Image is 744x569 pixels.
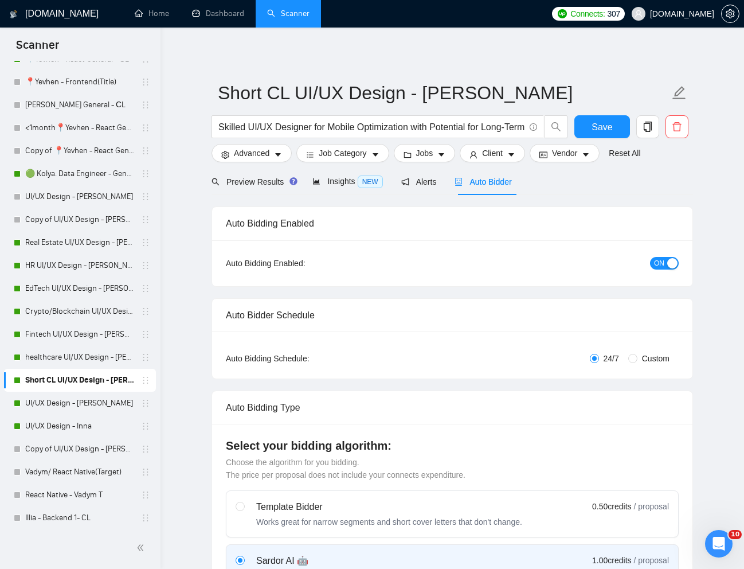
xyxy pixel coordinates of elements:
input: Scanner name... [218,79,669,107]
span: Save [592,120,612,134]
span: search [545,122,567,132]
button: userClientcaret-down [460,144,525,162]
a: 📍Yevhen - Frontend(Title) [25,71,134,93]
input: Search Freelance Jobs... [218,120,524,134]
button: settingAdvancedcaret-down [212,144,292,162]
button: delete [665,115,688,138]
button: Save [574,115,630,138]
span: Scanner [7,37,68,61]
span: folder [404,150,412,159]
span: holder [141,353,150,362]
span: holder [141,467,150,477]
span: holder [141,77,150,87]
span: Advanced [234,147,269,159]
span: holder [141,330,150,339]
span: holder [141,422,150,431]
span: Job Category [319,147,366,159]
span: holder [141,146,150,155]
span: holder [141,376,150,385]
div: Template Bidder [256,500,522,514]
span: 10 [729,530,742,539]
span: setting [221,150,229,159]
div: Auto Bidding Enabled: [226,257,377,270]
span: setting [722,9,739,18]
a: <1month📍Yevhen - React General - СL [25,116,134,139]
h4: Select your bidding algorithm: [226,438,679,454]
span: double-left [136,542,148,554]
a: UI/UX Design - [PERSON_NAME] [25,392,134,415]
a: dashboardDashboard [192,9,244,18]
span: caret-down [437,150,445,159]
div: Tooltip anchor [288,176,299,186]
span: ON [654,257,664,270]
span: caret-down [507,150,515,159]
div: Auto Bidder Schedule [226,299,679,332]
span: holder [141,445,150,454]
a: Crypto/Blockchain UI/UX Design - [PERSON_NAME] [25,300,134,323]
a: [PERSON_NAME] General - СL [25,93,134,116]
a: Copy of 📍Yevhen - React General - СL [25,139,134,162]
a: React Native - Vadym T [25,484,134,506]
a: Real Estate UI/UX Design - [PERSON_NAME] [25,231,134,254]
a: homeHome [135,9,169,18]
span: caret-down [582,150,590,159]
span: holder [141,100,150,110]
span: holder [141,307,150,316]
div: Auto Bidding Type [226,391,679,424]
a: UI/UX Design - Inna [25,415,134,438]
a: EdTech UI/UX Design - [PERSON_NAME] [25,277,134,300]
a: HR UI/UX Design - [PERSON_NAME] [25,254,134,277]
span: Vendor [552,147,577,159]
button: idcardVendorcaret-down [530,144,600,162]
span: holder [141,238,150,247]
img: upwork-logo.png [558,9,567,18]
span: Jobs [416,147,433,159]
a: Short CL UI/UX Design - [PERSON_NAME] [25,369,134,392]
div: Auto Bidding Enabled [226,207,679,240]
span: holder [141,490,150,500]
span: Auto Bidder [455,177,511,186]
span: 0.50 credits [592,500,631,513]
button: setting [721,5,739,23]
span: / proposal [634,555,669,566]
img: logo [10,5,18,24]
button: folderJobscaret-down [394,144,456,162]
span: Alerts [401,177,437,186]
a: Vadym/ React Native(Target) [25,461,134,484]
a: setting [721,9,739,18]
span: Choose the algorithm for you bidding. The price per proposal does not include your connects expen... [226,458,465,480]
a: 🟢 Kolya. Data Engineer - General [25,162,134,185]
span: holder [141,513,150,523]
span: holder [141,399,150,408]
span: 1.00 credits [592,554,631,567]
a: Illia - Backend 1- CL [25,506,134,529]
button: copy [636,115,659,138]
a: Copy of UI/UX Design - [PERSON_NAME] [25,208,134,231]
span: idcard [539,150,547,159]
span: caret-down [274,150,282,159]
span: Connects: [570,7,605,20]
span: holder [141,123,150,132]
span: info-circle [530,123,537,131]
a: Fintech UI/UX Design - [PERSON_NAME] [25,323,134,346]
span: search [212,178,220,186]
span: holder [141,192,150,201]
a: Copy of UI/UX Design - [PERSON_NAME] [25,438,134,461]
span: 307 [608,7,620,20]
a: searchScanner [267,9,310,18]
div: Auto Bidding Schedule: [226,352,377,365]
div: Works great for narrow segments and short cover letters that don't change. [256,516,522,528]
div: Sardor AI 🤖 [256,554,435,568]
span: 24/7 [599,352,624,365]
span: delete [666,122,688,132]
span: caret-down [371,150,379,159]
span: user [469,150,477,159]
span: / proposal [634,501,669,512]
button: barsJob Categorycaret-down [296,144,389,162]
span: bars [306,150,314,159]
a: Reset All [609,147,640,159]
span: NEW [358,176,383,188]
span: user [635,10,643,18]
span: holder [141,261,150,270]
span: holder [141,284,150,293]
